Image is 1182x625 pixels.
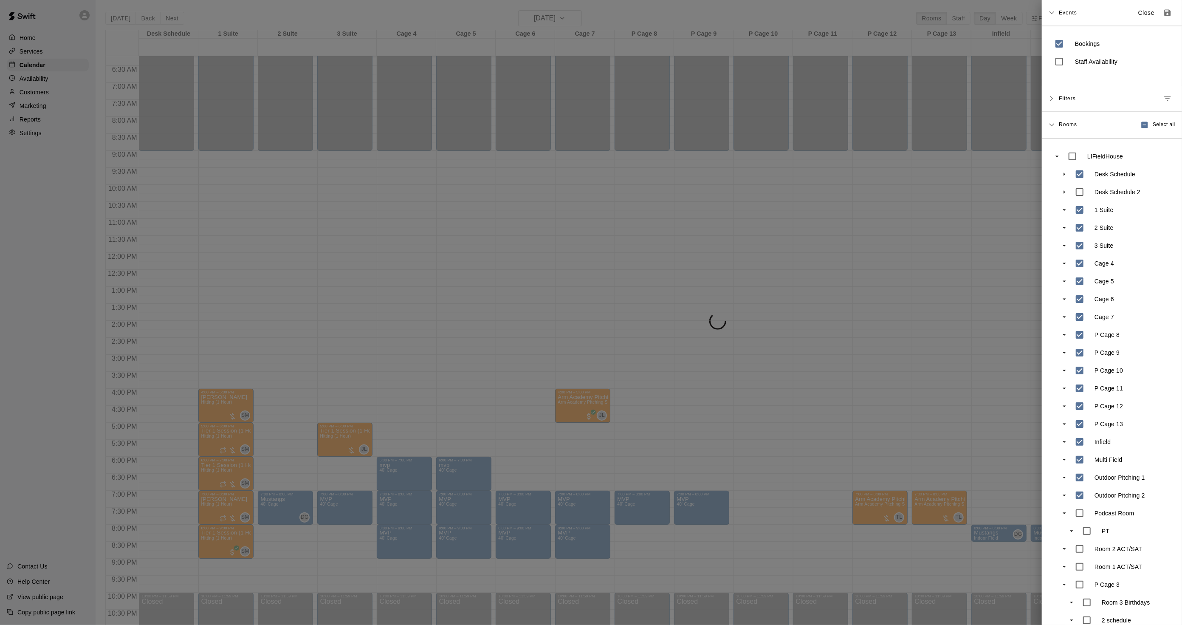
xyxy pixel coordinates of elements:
[1095,295,1114,303] p: Cage 6
[1095,384,1123,393] p: P Cage 11
[1095,331,1120,339] p: P Cage 8
[1095,277,1114,286] p: Cage 5
[1095,241,1114,250] p: 3 Suite
[1102,598,1150,607] p: Room 3 Birthdays
[1059,5,1077,20] span: Events
[1095,455,1122,464] p: Multi Field
[1095,438,1111,446] p: Infield
[1095,313,1114,321] p: Cage 7
[1153,121,1175,129] span: Select all
[1059,91,1076,106] span: Filters
[1075,40,1100,48] p: Bookings
[1095,491,1145,500] p: Outdoor Pitching 2
[1095,402,1123,410] p: P Cage 12
[1095,420,1123,428] p: P Cage 13
[1095,545,1142,553] p: Room 2 ACT/SAT
[1102,616,1131,625] p: 2 schedule
[1133,6,1160,20] button: Close sidebar
[1042,86,1182,112] div: FiltersManage filters
[1138,8,1155,17] p: Close
[1042,112,1182,139] div: RoomsSelect all
[1075,57,1117,66] p: Staff Availability
[1095,509,1134,518] p: Podcast Room
[1095,366,1123,375] p: P Cage 10
[1095,348,1120,357] p: P Cage 9
[1059,121,1077,127] span: Rooms
[1095,188,1140,196] p: Desk Schedule 2
[1160,91,1175,106] button: Manage filters
[1095,170,1135,178] p: Desk Schedule
[1095,223,1114,232] p: 2 Suite
[1095,259,1114,268] p: Cage 4
[1102,527,1109,535] p: PT
[1160,5,1175,20] button: Save as default view
[1095,580,1120,589] p: P Cage 3
[1095,563,1142,571] p: Room 1 ACT/SAT
[1095,473,1145,482] p: Outdoor Pitching 1
[1087,152,1123,161] p: LIFieldHouse
[1095,206,1114,214] p: 1 Suite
